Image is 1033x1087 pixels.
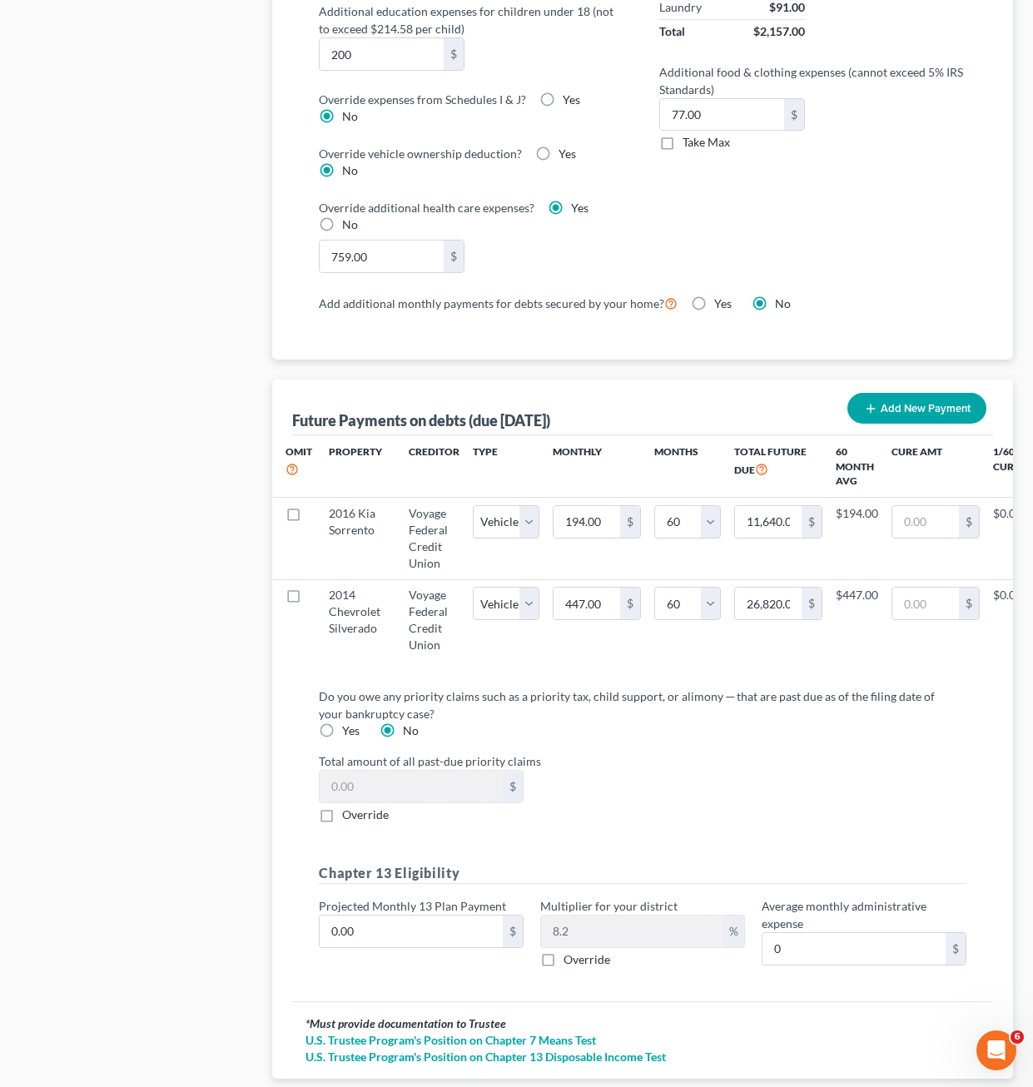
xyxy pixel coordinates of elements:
div: $2,157.00 [753,23,805,40]
label: Average monthly administrative expense [762,897,966,932]
div: $ [784,99,804,131]
input: 0.00 [320,38,443,70]
div: $ [444,38,464,70]
td: Voyage Federal Credit Union [395,579,473,661]
label: Additional education expenses for children under 18 (not to exceed $214.58 per child) [310,2,634,37]
input: 0.00 [735,506,802,538]
input: 0.00 [735,588,802,619]
label: Override additional health care expenses? [319,199,534,216]
label: Override vehicle ownership deduction? [319,145,522,162]
div: $ [503,916,523,947]
th: Property [315,435,395,498]
td: $0.00 [993,498,1022,579]
div: Future Payments on debts (due [DATE]) [292,410,550,430]
span: No [403,723,419,737]
th: 60 Month Avg [836,435,878,498]
div: % [723,916,744,947]
span: Override [564,952,610,966]
th: 1/60 Cure [993,435,1022,498]
div: $ [802,506,822,538]
iframe: Intercom live chat [976,1030,1016,1070]
h5: Chapter 13 Eligibility [319,863,966,884]
div: $ [959,588,979,619]
div: $ [620,588,640,619]
div: Total [659,23,685,40]
button: Add New Payment [847,393,986,424]
span: Take Max [683,135,730,149]
input: 0.00 [541,916,723,947]
th: Cure Amt [878,435,993,498]
div: $ [946,933,966,965]
input: 0.00 [320,241,443,272]
a: U.S. Trustee Program's Position on Chapter 13 Disposable Income Test [305,1049,980,1065]
th: Type [473,435,539,498]
label: Add additional monthly payments for debts secured by your home? [319,293,678,313]
span: Yes [714,296,732,310]
td: $194.00 [836,498,878,579]
span: Yes [342,723,360,737]
input: 0.00 [660,99,783,131]
th: Total Future Due [721,435,836,498]
input: 0.00 [892,506,959,538]
input: 0.00 [320,916,503,947]
div: $ [503,771,523,802]
input: 0.00 [554,588,620,619]
a: U.S. Trustee Program's Position on Chapter 7 Means Test [305,1032,980,1049]
th: Months [654,435,721,498]
span: No [342,163,358,177]
td: $447.00 [836,579,878,661]
label: Multiplier for your district [540,897,678,915]
td: $0.00 [993,579,1022,661]
label: Additional food & clothing expenses (cannot exceed 5% IRS Standards) [651,63,975,98]
input: 0.00 [762,933,946,965]
label: Override expenses from Schedules I & J? [319,91,526,108]
span: No [775,296,791,310]
div: Must provide documentation to Trustee [305,1015,980,1032]
label: Total amount of all past-due priority claims [310,752,975,770]
span: Yes [559,146,576,161]
input: 0.00 [320,771,503,802]
span: No [342,217,358,231]
div: $ [959,506,979,538]
th: Monthly [539,435,654,498]
th: Omit [272,435,315,498]
td: 2014 Chevrolet Silverado [315,579,395,661]
label: Do you owe any priority claims such as a priority tax, child support, or alimony ─ that are past ... [319,687,953,722]
th: Creditor [395,435,473,498]
div: $ [444,241,464,272]
input: 0.00 [892,588,959,619]
span: 6 [1011,1030,1024,1044]
input: 0.00 [554,506,620,538]
span: Yes [563,92,580,107]
span: No [342,109,358,123]
td: 2016 Kia Sorrento [315,498,395,579]
td: Voyage Federal Credit Union [395,498,473,579]
span: Override [342,807,389,821]
span: Yes [571,201,589,215]
div: $ [620,506,640,538]
label: Projected Monthly 13 Plan Payment [319,897,506,915]
div: $ [802,588,822,619]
